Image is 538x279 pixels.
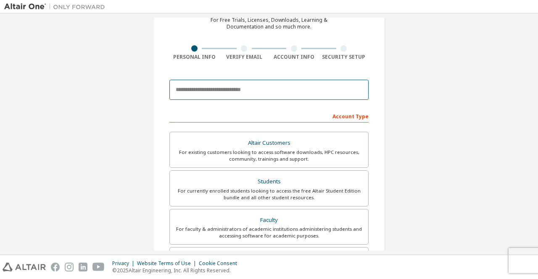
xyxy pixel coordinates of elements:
[169,54,219,60] div: Personal Info
[169,109,369,123] div: Account Type
[175,188,363,201] div: For currently enrolled students looking to access the free Altair Student Edition bundle and all ...
[65,263,74,271] img: instagram.svg
[51,263,60,271] img: facebook.svg
[175,226,363,239] div: For faculty & administrators of academic institutions administering students and accessing softwa...
[175,137,363,149] div: Altair Customers
[211,17,327,30] div: For Free Trials, Licenses, Downloads, Learning & Documentation and so much more.
[219,54,269,60] div: Verify Email
[112,260,137,267] div: Privacy
[175,149,363,162] div: For existing customers looking to access software downloads, HPC resources, community, trainings ...
[92,263,105,271] img: youtube.svg
[112,267,242,274] p: © 2025 Altair Engineering, Inc. All Rights Reserved.
[199,260,242,267] div: Cookie Consent
[79,263,87,271] img: linkedin.svg
[4,3,109,11] img: Altair One
[175,214,363,226] div: Faculty
[137,260,199,267] div: Website Terms of Use
[3,263,46,271] img: altair_logo.svg
[175,176,363,188] div: Students
[269,54,319,60] div: Account Info
[319,54,369,60] div: Security Setup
